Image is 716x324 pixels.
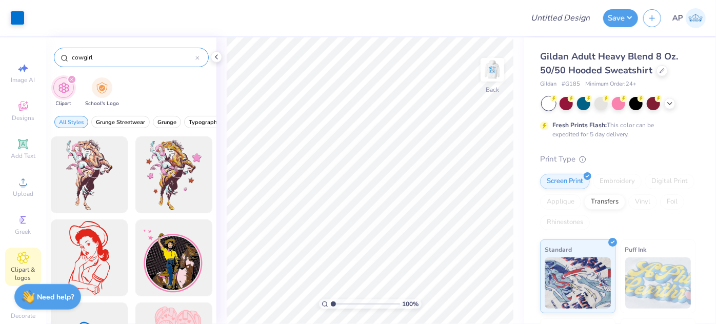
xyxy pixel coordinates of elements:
span: School's Logo [85,100,119,108]
span: Grunge Streetwear [96,118,145,126]
img: Ara Pascua [686,8,706,28]
span: Designs [12,114,34,122]
img: Clipart Image [58,82,70,94]
div: Vinyl [628,194,657,210]
div: Print Type [540,153,695,165]
button: filter button [53,77,74,108]
input: Try "Stars" [71,52,195,63]
span: Greek [15,228,31,236]
span: All Styles [59,118,84,126]
div: Rhinestones [540,215,590,230]
div: filter for School's Logo [85,77,119,108]
strong: Fresh Prints Flash: [552,121,607,129]
span: Standard [545,244,572,255]
span: Puff Ink [625,244,647,255]
span: Gildan Adult Heavy Blend 8 Oz. 50/50 Hooded Sweatshirt [540,50,678,76]
button: filter button [85,77,119,108]
button: filter button [54,116,88,128]
span: Clipart [56,100,72,108]
span: Upload [13,190,33,198]
span: AP [672,12,683,24]
span: Add Text [11,152,35,160]
div: Digital Print [645,174,694,189]
div: Back [486,85,499,94]
span: Typography [189,118,220,126]
span: Clipart & logos [5,266,41,282]
button: filter button [184,116,225,128]
div: filter for Clipart [53,77,74,108]
strong: Need help? [37,292,74,302]
span: Image AI [11,76,35,84]
img: Puff Ink [625,257,691,309]
span: Minimum Order: 24 + [585,80,637,89]
div: This color can be expedited for 5 day delivery. [552,120,679,139]
div: Transfers [584,194,625,210]
img: Back [482,59,503,80]
button: filter button [91,116,150,128]
img: Standard [545,257,611,309]
span: Gildan [540,80,556,89]
button: Save [603,9,638,27]
span: Decorate [11,312,35,320]
a: AP [672,8,706,28]
div: Embroidery [593,174,642,189]
input: Untitled Design [523,8,598,28]
span: Grunge [157,118,176,126]
button: filter button [153,116,181,128]
div: Applique [540,194,581,210]
img: School's Logo Image [96,82,108,94]
span: 100 % [403,299,419,309]
div: Screen Print [540,174,590,189]
span: # G185 [562,80,580,89]
div: Foil [660,194,684,210]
